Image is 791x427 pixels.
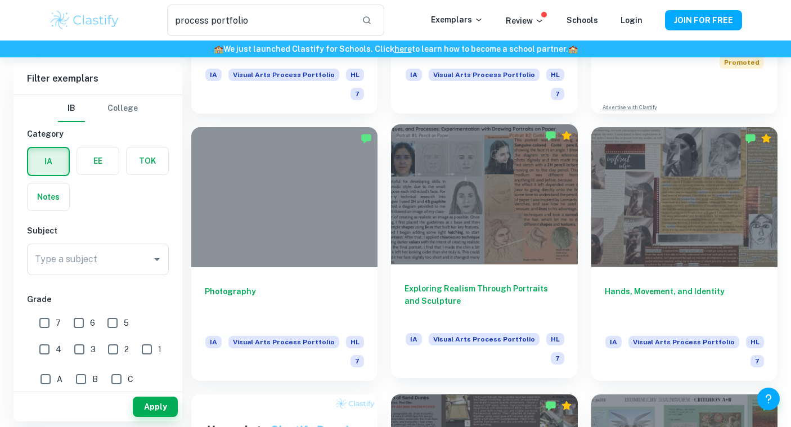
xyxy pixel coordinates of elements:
[567,16,598,25] a: Schools
[746,336,764,348] span: HL
[350,88,364,100] span: 7
[2,43,789,55] h6: We just launched Clastify for Schools. Click to learn how to become a school partner.
[191,127,377,380] a: PhotographyIAVisual Arts Process PortfolioHL7
[745,133,756,144] img: Marked
[750,355,764,367] span: 7
[761,133,772,144] div: Premium
[205,69,222,81] span: IA
[167,5,353,36] input: Search for any exemplars...
[92,373,98,385] span: B
[91,343,96,356] span: 3
[14,63,182,95] h6: Filter exemplars
[27,128,169,140] h6: Category
[107,95,138,122] button: College
[506,15,544,27] p: Review
[128,373,133,385] span: C
[361,133,372,144] img: Marked
[228,69,339,81] span: Visual Arts Process Portfolio
[28,148,69,175] button: IA
[58,95,85,122] button: IB
[124,343,129,356] span: 2
[214,44,223,53] span: 🏫
[546,69,564,81] span: HL
[58,95,138,122] div: Filter type choice
[546,333,564,345] span: HL
[545,400,556,411] img: Marked
[429,69,540,81] span: Visual Arts Process Portfolio
[605,285,764,322] h6: Hands, Movement, and Identity
[568,44,578,53] span: 🏫
[603,104,657,111] a: Advertise with Clastify
[429,333,540,345] span: Visual Arts Process Portfolio
[405,282,564,320] h6: Exploring Realism Through Portraits and Sculpture
[391,127,577,380] a: Exploring Realism Through Portraits and SculptureIAVisual Arts Process PortfolioHL7
[561,130,572,141] div: Premium
[561,400,572,411] div: Premium
[49,9,120,32] img: Clastify logo
[127,147,168,174] button: TOK
[346,69,364,81] span: HL
[591,127,777,380] a: Hands, Movement, and IdentityIAVisual Arts Process PortfolioHL7
[628,336,739,348] span: Visual Arts Process Portfolio
[56,317,61,329] span: 7
[757,388,780,410] button: Help and Feedback
[350,355,364,367] span: 7
[56,343,61,356] span: 4
[406,333,422,345] span: IA
[158,343,161,356] span: 1
[133,397,178,417] button: Apply
[57,373,62,385] span: A
[205,285,364,322] h6: Photography
[551,88,564,100] span: 7
[665,10,742,30] button: JOIN FOR FREE
[406,69,422,81] span: IA
[346,336,364,348] span: HL
[228,336,339,348] span: Visual Arts Process Portfolio
[621,16,642,25] a: Login
[545,130,556,141] img: Marked
[605,336,622,348] span: IA
[124,317,129,329] span: 5
[77,147,119,174] button: EE
[394,44,412,53] a: here
[205,336,222,348] span: IA
[551,352,564,365] span: 7
[27,224,169,237] h6: Subject
[90,317,95,329] span: 6
[27,293,169,305] h6: Grade
[149,251,165,267] button: Open
[28,183,69,210] button: Notes
[720,56,764,69] span: Promoted
[431,14,483,26] p: Exemplars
